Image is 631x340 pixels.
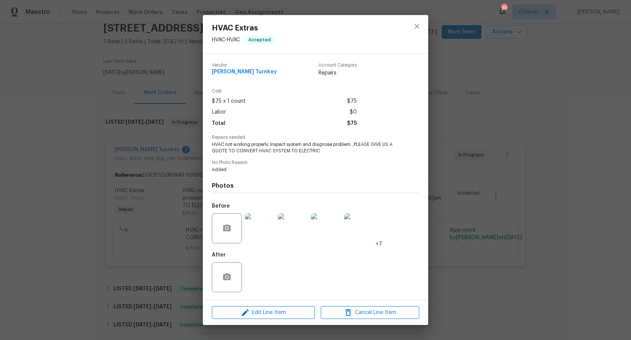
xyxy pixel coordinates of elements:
[212,160,419,165] span: No Photo Reason
[376,240,382,248] span: +7
[323,308,417,317] span: Cancel Line Item
[212,182,419,190] h4: Photos
[245,36,274,44] span: Accepted
[212,24,275,32] span: HVAC Extras
[212,107,226,118] span: Labor
[212,203,230,209] h5: Before
[501,5,507,12] div: 30
[408,17,426,35] button: close
[212,37,240,42] span: HVAC - HVAC
[214,308,312,317] span: Edit Line Item
[319,63,357,68] span: Account Category
[212,63,277,68] span: Vendor
[212,141,399,154] span: HVAC not working properly. Inspect system and diagnose problem. ,PLEASE GIVE US A QUOTE TO CONVER...
[212,306,315,319] button: Edit Line Item
[212,118,225,129] span: Total
[212,252,226,258] h5: After
[350,107,357,118] span: $0
[212,69,277,75] span: [PERSON_NAME] Turnkey
[347,118,357,129] span: $75
[212,167,399,173] span: Added
[212,96,246,107] span: $75 x 1 count
[321,306,419,319] button: Cancel Line Item
[319,69,357,77] span: Repairs
[212,89,357,94] span: Cost
[347,96,357,107] span: $75
[212,135,419,140] span: Repairs needed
